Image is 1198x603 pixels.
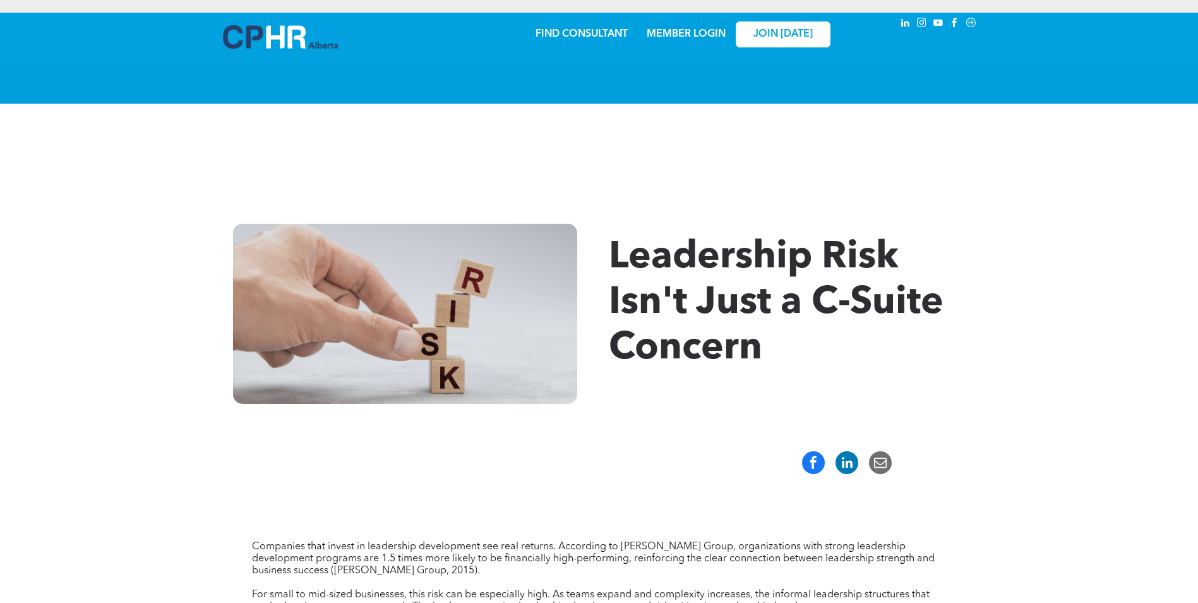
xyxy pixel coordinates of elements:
[915,16,929,33] a: instagram
[899,16,913,33] a: linkedin
[948,16,962,33] a: facebook
[736,21,830,47] a: JOIN [DATE]
[536,29,628,39] a: FIND CONSULTANT
[964,16,978,33] a: Social network
[252,542,935,576] span: Companies that invest in leadership development see real returns. According to [PERSON_NAME] Grou...
[647,29,726,39] a: MEMBER LOGIN
[223,25,338,49] img: A blue and white logo for cp alberta
[753,28,813,40] span: JOIN [DATE]
[931,16,945,33] a: youtube
[609,239,943,368] span: Leadership Risk Isn't Just a C-Suite Concern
